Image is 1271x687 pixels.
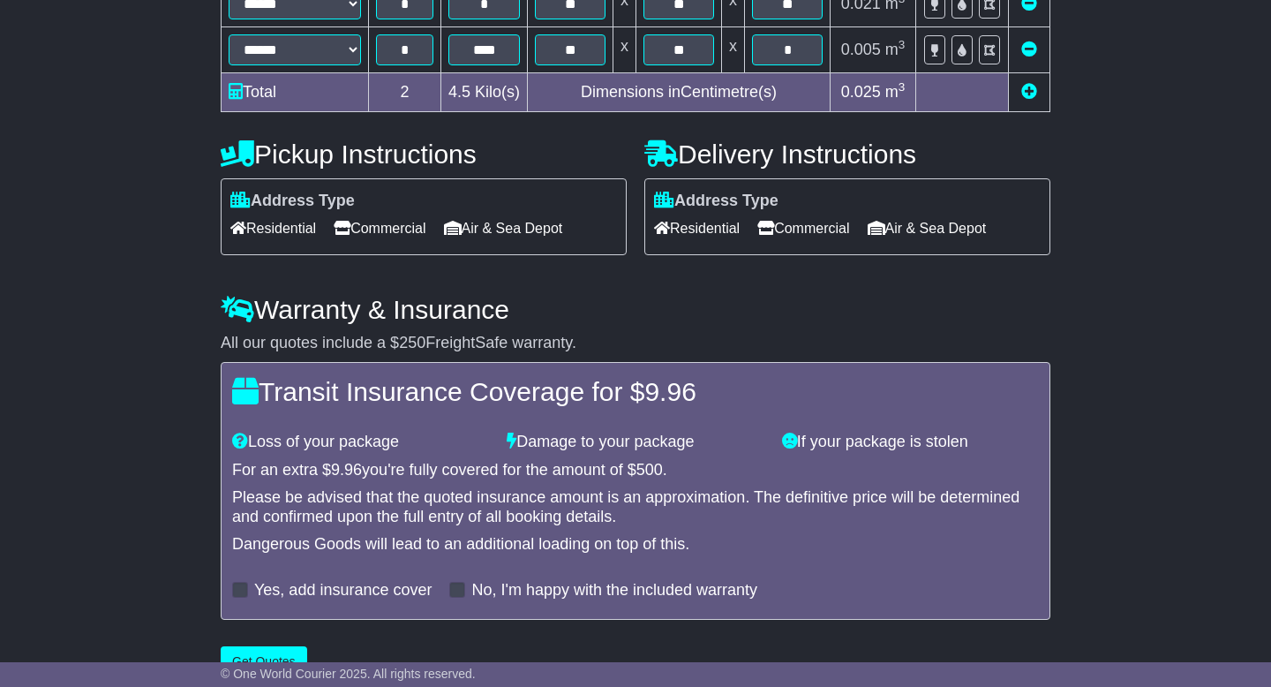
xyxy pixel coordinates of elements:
sup: 3 [899,38,906,51]
label: No, I'm happy with the included warranty [471,581,757,600]
td: Total [222,72,369,111]
h4: Warranty & Insurance [221,295,1050,324]
button: Get Quotes [221,646,307,677]
label: Address Type [654,192,778,211]
span: Air & Sea Depot [444,215,563,242]
span: m [885,83,906,101]
span: Residential [230,215,316,242]
div: For an extra $ you're fully covered for the amount of $ . [232,461,1039,480]
span: Residential [654,215,740,242]
span: 9.96 [331,461,362,479]
a: Add new item [1021,83,1037,101]
a: Remove this item [1021,41,1037,58]
td: 2 [369,72,441,111]
span: 0.005 [841,41,881,58]
span: 4.5 [448,83,470,101]
div: Dangerous Goods will lead to an additional loading on top of this. [232,535,1039,555]
td: x [722,26,745,72]
div: Please be advised that the quoted insurance amount is an approximation. The definitive price will... [232,488,1039,526]
label: Yes, add insurance cover [254,581,432,600]
sup: 3 [899,80,906,94]
div: Loss of your package [223,433,498,452]
span: © One World Courier 2025. All rights reserved. [221,667,476,681]
td: x [613,26,636,72]
span: Commercial [334,215,425,242]
h4: Pickup Instructions [221,140,627,169]
td: Dimensions in Centimetre(s) [528,72,831,111]
span: 250 [399,334,425,351]
span: Commercial [757,215,849,242]
span: Air & Sea Depot [868,215,987,242]
span: m [885,41,906,58]
label: Address Type [230,192,355,211]
div: If your package is stolen [773,433,1048,452]
span: 0.025 [841,83,881,101]
td: Kilo(s) [441,72,528,111]
h4: Delivery Instructions [644,140,1050,169]
div: All our quotes include a $ FreightSafe warranty. [221,334,1050,353]
span: 500 [636,461,663,479]
div: Damage to your package [498,433,772,452]
span: 9.96 [644,377,696,406]
h4: Transit Insurance Coverage for $ [232,377,1039,406]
